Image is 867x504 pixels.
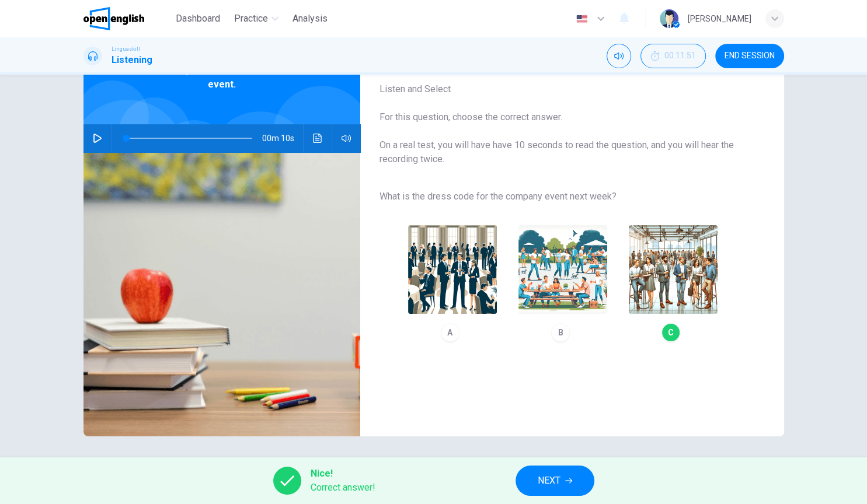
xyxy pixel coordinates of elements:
[538,473,560,489] span: NEXT
[311,467,375,481] span: Nice!
[83,152,361,436] img: Listen to a clip about the dress code for an event.
[83,7,172,30] a: OpenEnglish logo
[293,12,328,26] span: Analysis
[176,12,220,26] span: Dashboard
[379,190,746,204] span: What is the dress code for the company event next week?
[308,124,327,152] button: Click to see the audio transcription
[112,45,140,53] span: Linguaskill
[574,15,589,23] img: en
[640,44,706,68] button: 00:11:51
[121,64,323,92] span: Listen to a clip about the dress code for an event.
[640,44,706,68] div: Hide
[379,110,746,124] span: For this question, choose the correct answer.
[379,82,746,96] span: Listen and Select
[660,9,678,28] img: Profile picture
[83,7,145,30] img: OpenEnglish logo
[234,12,268,26] span: Practice
[607,44,631,68] div: Mute
[288,8,332,29] button: Analysis
[516,466,594,496] button: NEXT
[311,481,375,495] span: Correct answer!
[229,8,283,29] button: Practice
[262,124,303,152] span: 00m 10s
[688,12,751,26] div: [PERSON_NAME]
[725,51,775,61] span: END SESSION
[112,53,152,67] h1: Listening
[379,138,746,166] span: On a real test, you will have have 10 seconds to read the question, and you will hear the recordi...
[715,44,784,68] button: END SESSION
[664,51,696,61] span: 00:11:51
[171,8,225,29] button: Dashboard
